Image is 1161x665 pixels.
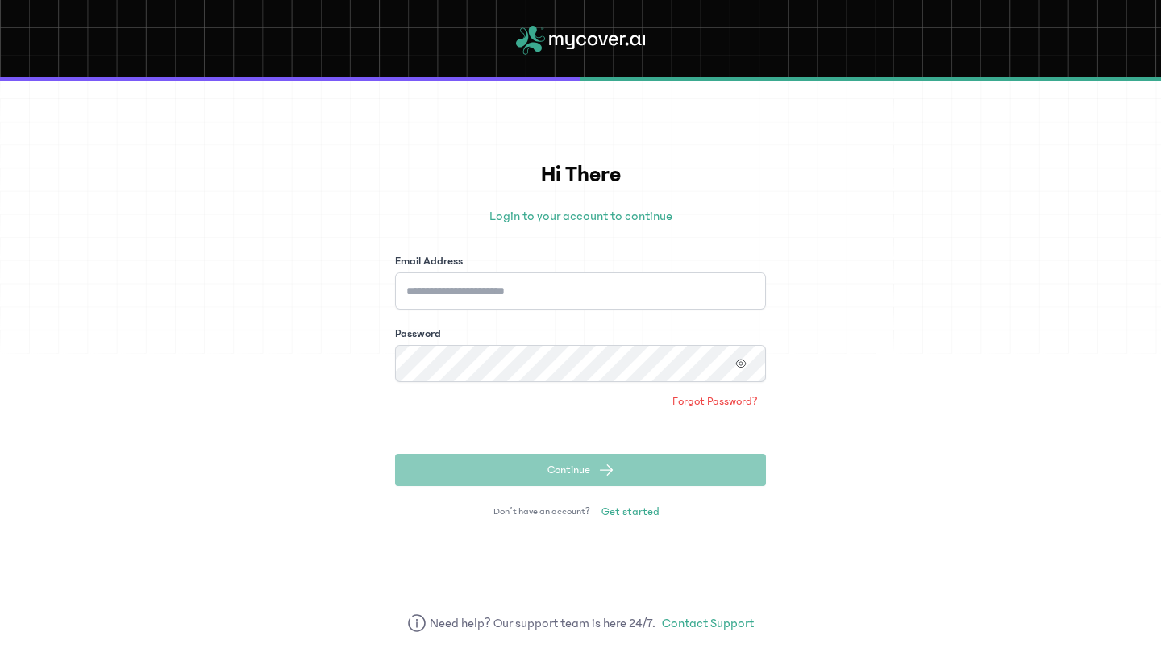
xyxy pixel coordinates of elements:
[493,505,590,518] span: Don’t have an account?
[664,389,766,414] a: Forgot Password?
[395,158,766,192] h1: Hi There
[395,326,441,342] label: Password
[547,462,590,478] span: Continue
[601,504,660,520] span: Get started
[672,393,758,409] span: Forgot Password?
[593,499,668,525] a: Get started
[395,206,766,226] p: Login to your account to continue
[430,613,656,633] span: Need help? Our support team is here 24/7.
[395,253,463,269] label: Email Address
[662,613,754,633] a: Contact Support
[395,454,766,486] button: Continue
